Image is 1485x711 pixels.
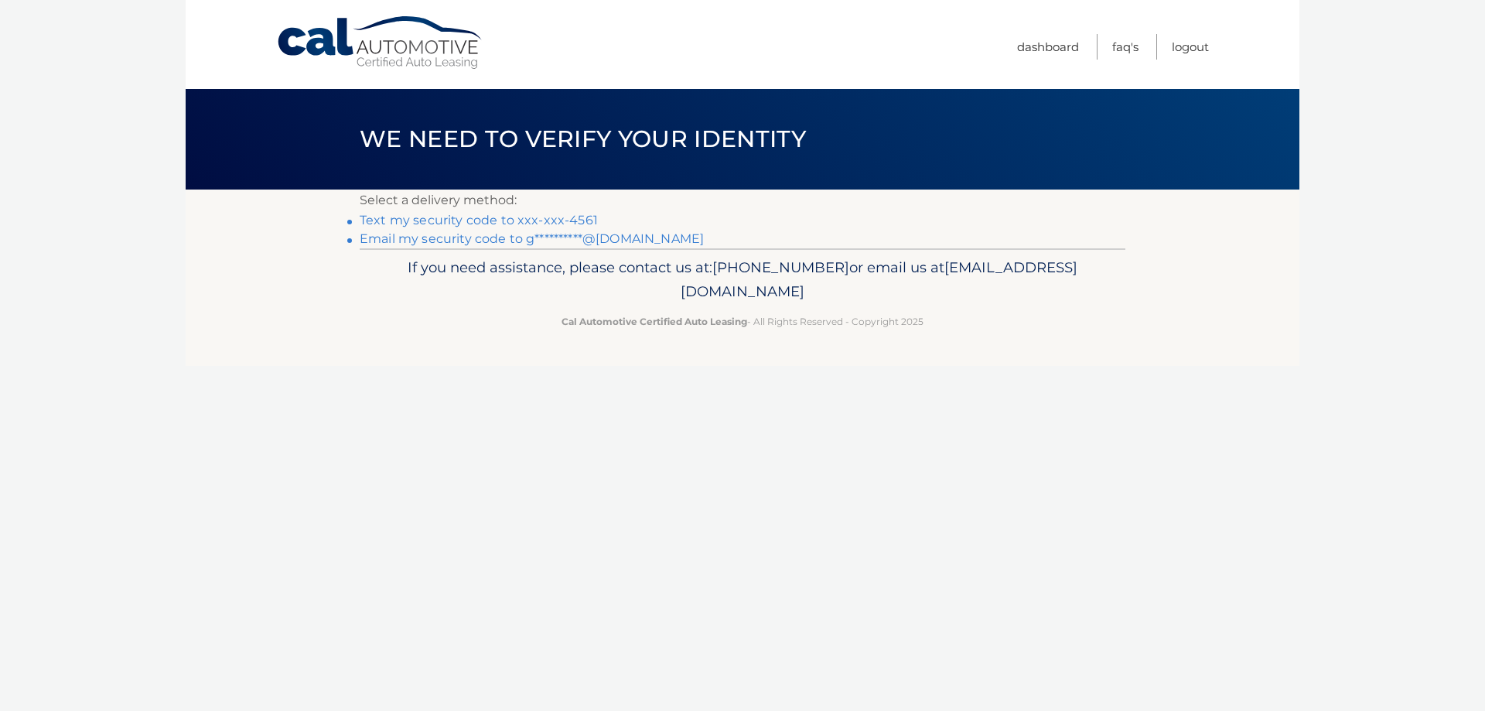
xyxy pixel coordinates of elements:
a: FAQ's [1112,34,1138,60]
a: Text my security code to xxx-xxx-4561 [360,213,598,227]
p: - All Rights Reserved - Copyright 2025 [370,313,1115,330]
span: [PHONE_NUMBER] [712,258,849,276]
a: Cal Automotive [276,15,485,70]
strong: Cal Automotive Certified Auto Leasing [562,316,747,327]
a: Email my security code to g**********@[DOMAIN_NAME] [360,231,704,246]
a: Logout [1172,34,1209,60]
a: Dashboard [1017,34,1079,60]
p: If you need assistance, please contact us at: or email us at [370,255,1115,305]
p: Select a delivery method: [360,190,1125,211]
span: We need to verify your identity [360,125,806,153]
